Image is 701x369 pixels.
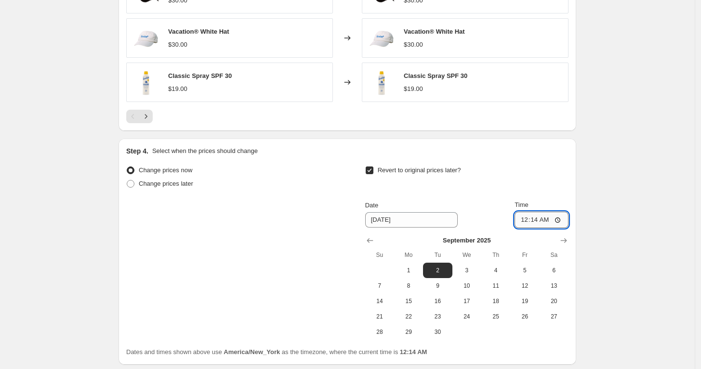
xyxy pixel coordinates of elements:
img: Vacation_ClassicSpray-30_1A-Front_80x.png [132,68,160,97]
button: Wednesday September 24 2025 [452,309,481,324]
span: 30 [427,328,448,336]
img: white-hat_80x.png [132,24,160,52]
div: $19.00 [404,84,423,94]
button: Wednesday September 3 2025 [452,263,481,278]
p: Select when the prices should change [152,146,258,156]
img: white-hat_80x.png [367,24,396,52]
span: Su [369,251,390,259]
button: Saturday September 13 2025 [540,278,569,293]
th: Saturday [540,247,569,263]
button: Tuesday September 9 2025 [423,278,452,293]
button: Show next month, October 2025 [557,234,570,247]
th: Friday [510,247,539,263]
span: 26 [514,313,535,320]
button: Friday September 5 2025 [510,263,539,278]
button: Tuesday September 23 2025 [423,309,452,324]
button: Tuesday September 30 2025 [423,324,452,340]
span: 12 [514,282,535,290]
button: Thursday September 25 2025 [481,309,510,324]
span: Dates and times shown above use as the timezone, where the current time is [126,348,427,356]
span: Classic Spray SPF 30 [404,72,467,79]
span: Sa [543,251,565,259]
span: 24 [456,313,477,320]
th: Monday [394,247,423,263]
button: Monday September 8 2025 [394,278,423,293]
span: Classic Spray SPF 30 [168,72,232,79]
span: 6 [543,267,565,274]
span: 15 [398,297,419,305]
span: 27 [543,313,565,320]
nav: Pagination [126,110,153,123]
th: Thursday [481,247,510,263]
span: 20 [543,297,565,305]
h2: Step 4. [126,146,148,156]
button: Monday September 15 2025 [394,293,423,309]
th: Sunday [365,247,394,263]
span: Tu [427,251,448,259]
span: We [456,251,477,259]
span: 19 [514,297,535,305]
div: $19.00 [168,84,187,94]
span: Date [365,202,378,209]
button: Friday September 12 2025 [510,278,539,293]
button: Saturday September 27 2025 [540,309,569,324]
th: Tuesday [423,247,452,263]
b: 12:14 AM [400,348,427,356]
button: Monday September 22 2025 [394,309,423,324]
input: 8/28/2025 [365,212,458,228]
button: Thursday September 4 2025 [481,263,510,278]
button: Show previous month, August 2025 [363,234,377,247]
button: Sunday September 14 2025 [365,293,394,309]
button: Sunday September 28 2025 [365,324,394,340]
span: 11 [485,282,506,290]
button: Sunday September 7 2025 [365,278,394,293]
button: Friday September 19 2025 [510,293,539,309]
span: 1 [398,267,419,274]
div: $30.00 [168,40,187,50]
button: Saturday September 6 2025 [540,263,569,278]
span: Revert to original prices later? [378,166,461,174]
span: 13 [543,282,565,290]
b: America/New_York [224,348,280,356]
span: 14 [369,297,390,305]
span: 5 [514,267,535,274]
span: 25 [485,313,506,320]
span: 4 [485,267,506,274]
span: 2 [427,267,448,274]
span: Vacation® White Hat [404,28,465,35]
button: Thursday September 18 2025 [481,293,510,309]
span: 23 [427,313,448,320]
button: Tuesday September 16 2025 [423,293,452,309]
span: 10 [456,282,477,290]
span: 18 [485,297,506,305]
span: 8 [398,282,419,290]
span: Th [485,251,506,259]
button: Friday September 26 2025 [510,309,539,324]
span: Fr [514,251,535,259]
button: Wednesday September 10 2025 [452,278,481,293]
span: 21 [369,313,390,320]
span: 28 [369,328,390,336]
button: Sunday September 21 2025 [365,309,394,324]
button: Saturday September 20 2025 [540,293,569,309]
span: 29 [398,328,419,336]
button: Wednesday September 17 2025 [452,293,481,309]
input: 12:00 [515,212,569,228]
span: 9 [427,282,448,290]
span: 22 [398,313,419,320]
span: Vacation® White Hat [168,28,229,35]
span: Change prices now [139,166,192,174]
button: Thursday September 11 2025 [481,278,510,293]
img: Vacation_ClassicSpray-30_1A-Front_80x.png [367,68,396,97]
span: 16 [427,297,448,305]
span: Mo [398,251,419,259]
button: Next [139,110,153,123]
th: Wednesday [452,247,481,263]
button: Monday September 29 2025 [394,324,423,340]
span: 17 [456,297,477,305]
button: Tuesday September 2 2025 [423,263,452,278]
div: $30.00 [404,40,423,50]
span: 3 [456,267,477,274]
span: 7 [369,282,390,290]
span: Time [515,201,528,208]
